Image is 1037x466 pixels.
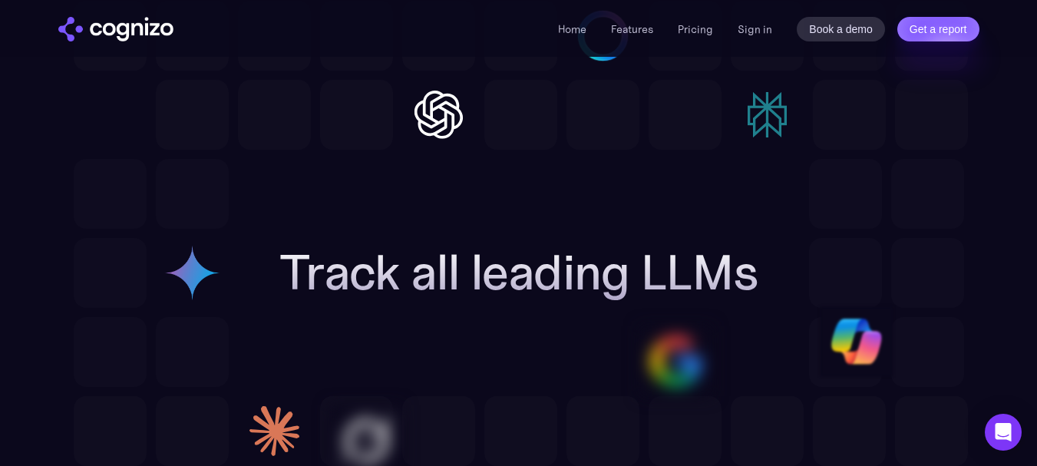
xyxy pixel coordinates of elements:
a: home [58,17,173,41]
a: Sign in [738,20,772,38]
a: Pricing [678,22,713,36]
img: cognizo logo [58,17,173,41]
a: Get a report [897,17,979,41]
a: Home [558,22,586,36]
h2: Track all leading LLMs [279,245,758,300]
div: Open Intercom Messenger [985,414,1022,451]
a: Book a demo [797,17,885,41]
a: Features [611,22,653,36]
